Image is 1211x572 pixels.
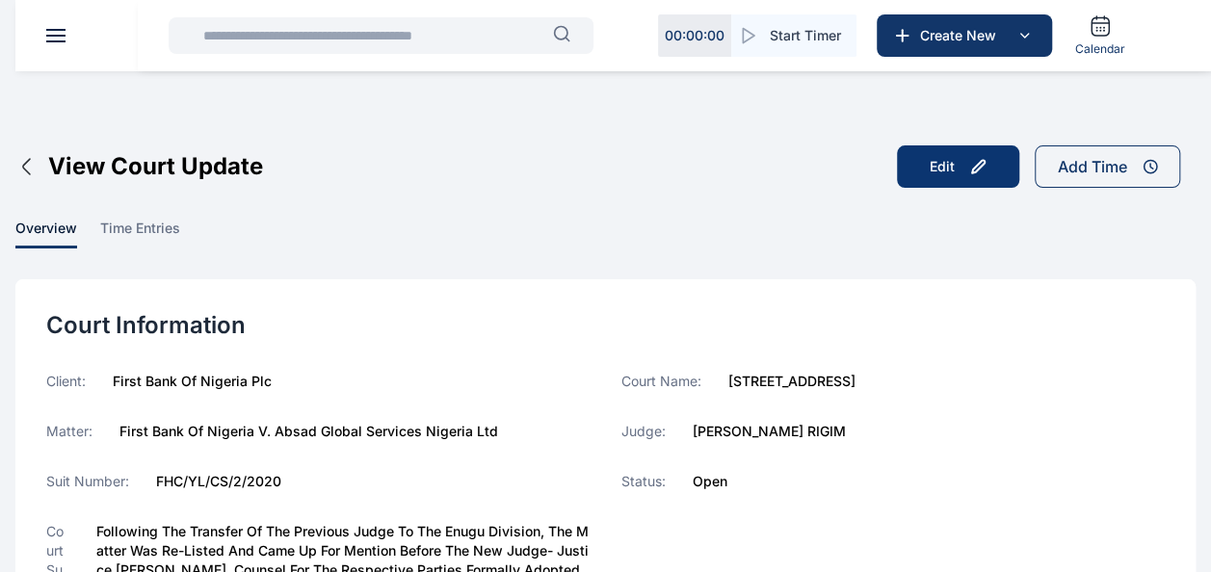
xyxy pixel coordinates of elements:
[621,372,701,391] label: Court Name:
[1067,7,1133,65] a: Calendar
[15,219,77,248] span: overview
[930,157,955,176] div: Edit
[912,26,1013,45] span: Create New
[119,422,498,441] label: First Bank Of Nigeria V. Absad Global Services Nigeria Ltd
[621,422,666,441] label: Judge:
[48,151,263,182] span: View Court Update
[1035,145,1180,188] button: Add Time
[877,14,1052,57] button: Create New
[621,472,666,491] label: Status:
[1075,41,1125,57] span: Calendar
[693,422,846,441] label: [PERSON_NAME] RIGIM
[156,472,281,491] label: FHC/YL/CS/2/2020
[100,219,203,248] a: time entries
[770,26,841,45] span: Start Timer
[15,151,263,182] button: View Court Update
[897,145,1019,188] button: Edit
[693,472,727,491] label: Open
[665,26,724,45] p: 00 : 00 : 00
[731,14,856,57] button: Start Timer
[46,372,86,391] label: Client:
[46,310,1165,341] div: Court Information
[113,372,272,391] label: First Bank Of Nigeria Plc
[1058,155,1127,178] div: Add Time
[100,219,180,248] span: time entries
[46,422,92,441] label: Matter:
[728,372,856,391] label: [STREET_ADDRESS]
[15,219,100,248] a: overview
[46,472,129,491] label: Suit Number:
